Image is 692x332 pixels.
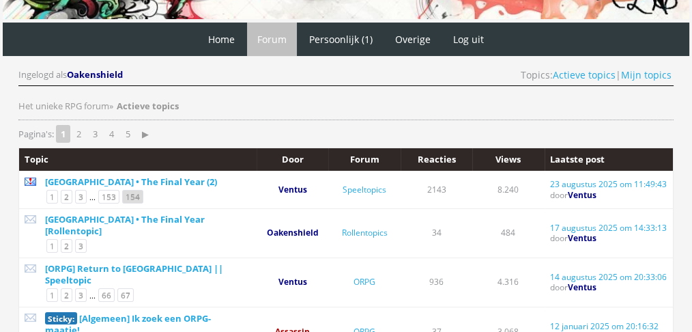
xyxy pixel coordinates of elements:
[46,288,58,302] a: 1
[104,124,119,143] a: 4
[257,148,328,171] th: Door
[343,184,386,195] a: Speeltopics
[136,124,154,143] a: ▶
[117,100,179,112] strong: Actieve topics
[342,227,388,238] a: Rollentopics
[122,190,143,204] a: 154
[550,178,667,190] a: 23 augustus 2025 om 11:49:43
[61,239,72,253] a: 2
[75,239,87,253] a: 3
[46,190,58,204] a: 1
[550,222,667,234] a: 17 augustus 2025 om 14:33:13
[568,189,596,201] a: Ventus
[71,124,87,143] a: 2
[61,190,72,204] a: 2
[568,281,596,293] a: Ventus
[18,68,125,81] div: Ingelogd als
[472,208,544,258] td: 484
[56,125,70,143] strong: 1
[45,213,205,237] a: [GEOGRAPHIC_DATA] • The Final Year [Rollentopic]
[247,23,297,56] a: Forum
[120,124,136,143] a: 5
[46,239,58,253] a: 1
[472,171,544,208] td: 8.240
[278,184,307,195] a: Ventus
[75,190,87,204] a: 3
[545,148,673,171] th: Laatste post
[19,148,257,171] th: Topic
[117,288,134,302] a: 67
[89,290,96,301] span: ...
[553,68,616,81] a: Actieve topics
[385,23,441,56] a: Overige
[401,171,472,208] td: 2143
[18,100,109,112] a: Het unieke RPG forum
[401,148,472,171] th: Reacties
[98,190,119,204] a: 153
[109,100,113,112] span: »
[621,68,672,81] a: Mijn topics
[472,258,544,307] td: 4.316
[61,288,72,302] a: 2
[87,124,103,143] a: 3
[89,192,96,202] span: ...
[354,276,375,288] a: ORPG
[401,208,472,258] td: 34
[568,232,596,244] a: Ventus
[267,227,319,238] a: Oakenshield
[401,258,472,307] td: 936
[98,288,115,302] a: 66
[550,271,667,283] a: 14 augustus 2025 om 20:33:06
[550,281,596,293] span: door
[443,23,494,56] a: Log uit
[45,262,223,286] a: [ORPG] Return to [GEOGRAPHIC_DATA] || Speeltopic
[75,288,87,302] a: 3
[45,312,77,324] span: Sticky:
[521,68,672,81] span: Topics: |
[278,276,307,288] a: Ventus
[45,176,217,188] a: [GEOGRAPHIC_DATA] • The Final Year (2)
[550,320,659,332] a: 12 januari 2025 om 20:16:32
[299,23,383,56] a: Persoonlijk (1)
[472,148,544,171] th: Views
[18,128,54,141] span: Pagina's:
[550,232,596,244] span: door
[67,68,123,81] span: Oakenshield
[67,68,125,81] a: Oakenshield
[550,189,596,201] span: door
[198,23,245,56] a: Home
[328,148,400,171] th: Forum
